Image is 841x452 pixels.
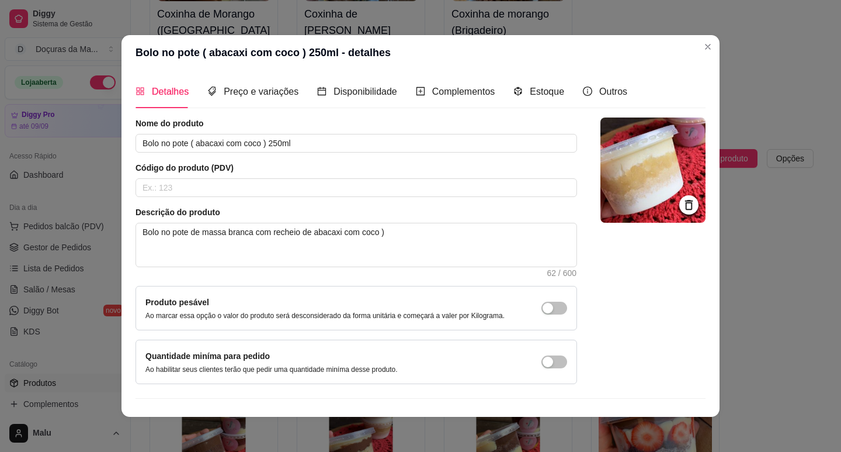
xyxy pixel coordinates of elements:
[135,206,577,218] article: Descrição do produto
[317,87,326,96] span: calendar
[145,311,505,320] p: Ao marcar essa opção o valor do produto será desconsiderado da forma unitária e começará a valer ...
[600,118,706,223] img: logo da loja
[530,87,564,96] span: Estoque
[416,87,425,96] span: plus-square
[145,365,398,374] p: Ao habilitar seus clientes terão que pedir uma quantidade miníma desse produto.
[698,37,717,56] button: Close
[432,87,495,96] span: Complementos
[145,351,270,361] label: Quantidade miníma para pedido
[135,134,577,153] input: Ex.: Hamburguer de costela
[333,87,397,96] span: Disponibilidade
[513,87,523,96] span: code-sandbox
[135,87,145,96] span: appstore
[207,87,217,96] span: tags
[136,223,576,267] textarea: Bolo no pote de massa branca com recheio de abacaxi com coco )
[224,87,298,96] span: Preço e variações
[135,178,577,197] input: Ex.: 123
[583,87,592,96] span: info-circle
[121,35,720,70] header: Bolo no pote ( abacaxi com coco ) 250ml - detalhes
[135,118,577,129] article: Nome do produto
[135,162,577,174] article: Código do produto (PDV)
[152,87,189,96] span: Detalhes
[145,298,209,307] label: Produto pesável
[599,87,627,96] span: Outros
